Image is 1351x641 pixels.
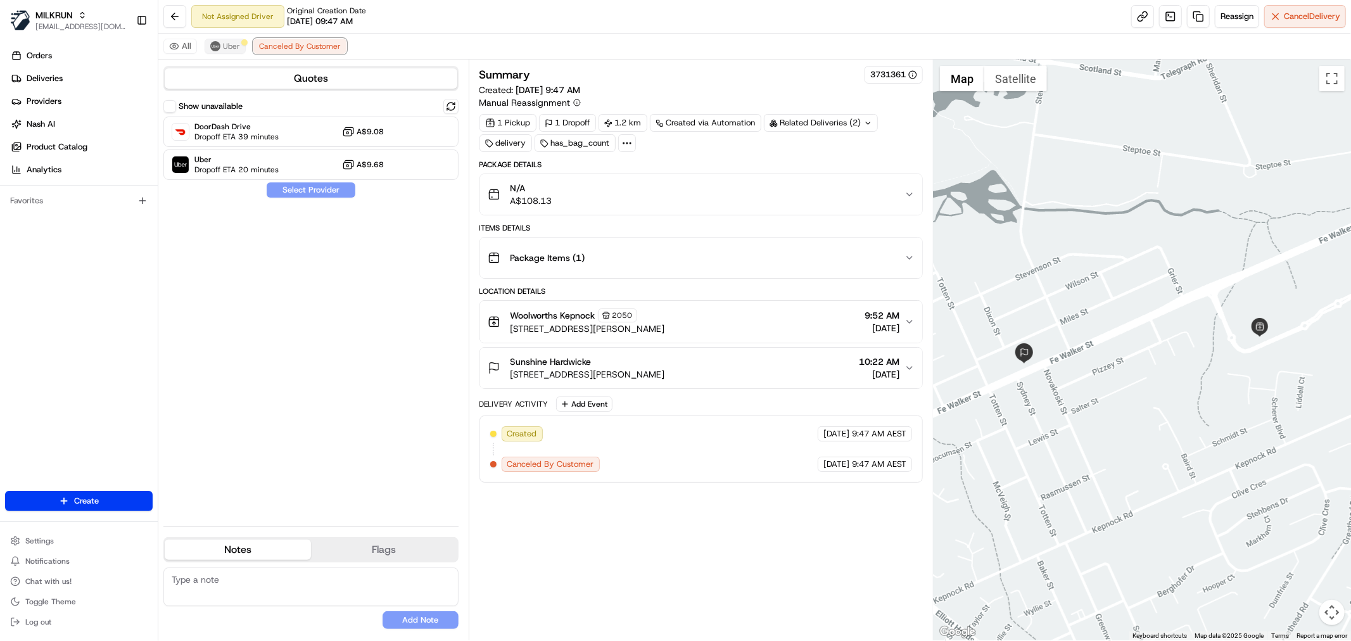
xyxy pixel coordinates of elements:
[511,194,552,207] span: A$108.13
[179,101,243,112] label: Show unavailable
[480,301,922,343] button: Woolworths Kepnock2050[STREET_ADDRESS][PERSON_NAME]9:52 AM[DATE]
[511,182,552,194] span: N/A
[165,540,311,560] button: Notes
[205,39,246,54] button: Uber
[764,114,878,132] div: Related Deliveries (2)
[859,368,899,381] span: [DATE]
[10,10,30,30] img: MILKRUN
[5,613,153,631] button: Log out
[511,322,665,335] span: [STREET_ADDRESS][PERSON_NAME]
[74,495,99,507] span: Create
[25,576,72,587] span: Chat with us!
[940,66,984,91] button: Show street map
[27,50,52,61] span: Orders
[5,191,153,211] div: Favorites
[342,125,384,138] button: A$9.08
[210,41,220,51] img: uber-new-logo.jpeg
[27,141,87,153] span: Product Catalog
[823,428,849,440] span: [DATE]
[5,137,158,157] a: Product Catalog
[599,114,647,132] div: 1.2 km
[859,355,899,368] span: 10:22 AM
[27,73,63,84] span: Deliveries
[511,309,595,322] span: Woolworths Kepnock
[223,41,240,51] span: Uber
[165,68,457,89] button: Quotes
[5,160,158,180] a: Analytics
[25,536,54,546] span: Settings
[25,597,76,607] span: Toggle Theme
[5,46,158,66] a: Orders
[357,127,384,137] span: A$9.08
[27,164,61,175] span: Analytics
[5,552,153,570] button: Notifications
[870,69,917,80] button: 3731361
[479,223,923,233] div: Items Details
[852,428,906,440] span: 9:47 AM AEST
[516,84,581,96] span: [DATE] 9:47 AM
[311,540,457,560] button: Flags
[823,459,849,470] span: [DATE]
[479,399,549,409] div: Delivery Activity
[5,91,158,111] a: Providers
[27,96,61,107] span: Providers
[1284,11,1340,22] span: Cancel Delivery
[1132,631,1187,640] button: Keyboard shortcuts
[479,134,532,152] div: delivery
[937,624,979,640] img: Google
[865,322,899,334] span: [DATE]
[479,96,571,109] span: Manual Reassignment
[507,459,594,470] span: Canceled By Customer
[172,156,189,173] img: Uber
[479,160,923,170] div: Package Details
[612,310,633,320] span: 2050
[253,39,346,54] button: Canceled By Customer
[511,251,585,264] span: Package Items ( 1 )
[163,39,197,54] button: All
[287,16,353,27] span: [DATE] 09:47 AM
[479,286,923,296] div: Location Details
[480,348,922,388] button: Sunshine Hardwicke[STREET_ADDRESS][PERSON_NAME]10:22 AM[DATE]
[5,5,131,35] button: MILKRUNMILKRUN[EMAIL_ADDRESS][DOMAIN_NAME]
[984,66,1047,91] button: Show satellite imagery
[5,593,153,611] button: Toggle Theme
[852,459,906,470] span: 9:47 AM AEST
[1221,11,1253,22] span: Reassign
[5,532,153,550] button: Settings
[35,9,73,22] button: MILKRUN
[35,22,126,32] button: [EMAIL_ADDRESS][DOMAIN_NAME]
[650,114,761,132] a: Created via Automation
[194,132,279,142] span: Dropoff ETA 39 minutes
[5,114,158,134] a: Nash AI
[479,69,531,80] h3: Summary
[287,6,366,16] span: Original Creation Date
[511,355,592,368] span: Sunshine Hardwicke
[1319,66,1345,91] button: Toggle fullscreen view
[5,68,158,89] a: Deliveries
[479,84,581,96] span: Created:
[1215,5,1259,28] button: Reassign
[539,114,596,132] div: 1 Dropoff
[479,96,581,109] button: Manual Reassignment
[27,118,55,130] span: Nash AI
[25,556,70,566] span: Notifications
[172,124,189,140] img: DoorDash Drive
[865,309,899,322] span: 9:52 AM
[479,114,536,132] div: 1 Pickup
[259,41,341,51] span: Canceled By Customer
[5,573,153,590] button: Chat with us!
[511,368,665,381] span: [STREET_ADDRESS][PERSON_NAME]
[1264,5,1346,28] button: CancelDelivery
[1271,632,1289,639] a: Terms
[194,165,279,175] span: Dropoff ETA 20 minutes
[1195,632,1264,639] span: Map data ©2025 Google
[1297,632,1347,639] a: Report a map error
[535,134,616,152] div: has_bag_count
[1319,600,1345,625] button: Map camera controls
[5,491,153,511] button: Create
[342,158,384,171] button: A$9.68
